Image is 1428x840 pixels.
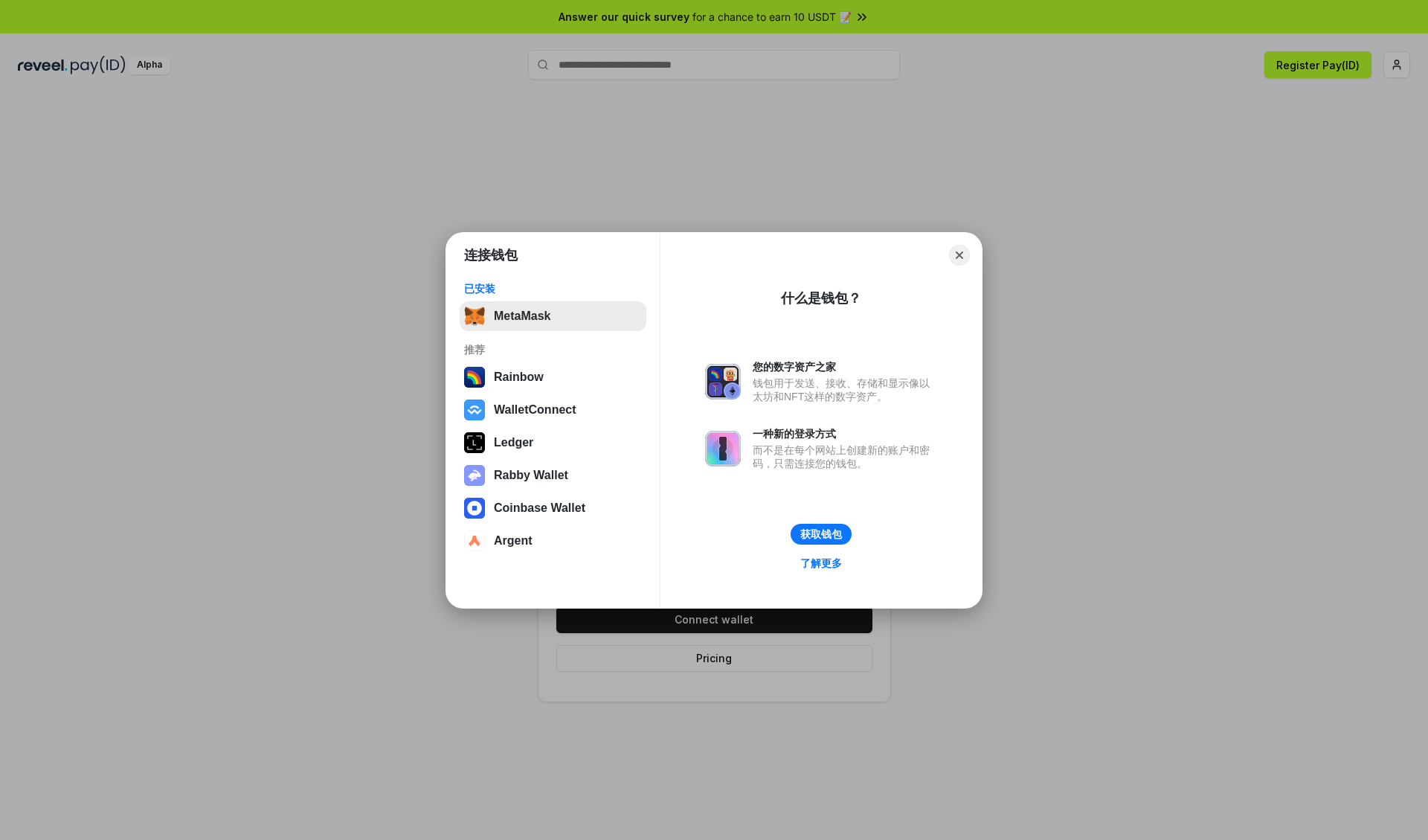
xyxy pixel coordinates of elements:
[705,364,741,400] img: svg+xml,%3Csvg%20xmlns%3D%22http%3A%2F%2Fwww.w3.org%2F2000%2Fsvg%22%20fill%3D%22none%22%20viewBox...
[460,395,646,425] button: WalletConnect
[464,498,485,519] img: svg+xml,%3Csvg%20width%3D%2228%22%20height%3D%2228%22%20viewBox%3D%220%200%2028%2028%22%20fill%3D...
[460,461,646,490] button: Rabby Wallet
[460,526,646,556] button: Argent
[791,554,851,573] a: 了解更多
[494,310,550,323] div: MetaMask
[460,493,646,523] button: Coinbase Wallet
[494,501,585,515] div: Coinbase Wallet
[494,371,544,384] div: Rainbow
[464,306,485,327] img: svg+xml,%3Csvg%20fill%3D%22none%22%20height%3D%2233%22%20viewBox%3D%220%200%2035%2033%22%20width%...
[464,530,485,551] img: svg+xml,%3Csvg%20width%3D%2228%22%20height%3D%2228%22%20viewBox%3D%220%200%2028%2028%22%20fill%3D...
[494,534,533,548] div: Argent
[464,465,485,486] img: svg+xml,%3Csvg%20xmlns%3D%22http%3A%2F%2Fwww.w3.org%2F2000%2Fsvg%22%20fill%3D%22none%22%20viewBox...
[949,245,970,266] button: Close
[753,427,937,440] div: 一种新的登录方式
[464,343,642,356] div: 推荐
[753,376,937,403] div: 钱包用于发送、接收、存储和显示像以太坊和NFT这样的数字资产。
[464,367,485,388] img: svg+xml,%3Csvg%20width%3D%22120%22%20height%3D%22120%22%20viewBox%3D%220%200%20120%20120%22%20fil...
[464,246,518,264] h1: 连接钱包
[464,432,485,453] img: svg+xml,%3Csvg%20xmlns%3D%22http%3A%2F%2Fwww.w3.org%2F2000%2Fsvg%22%20width%3D%2228%22%20height%3...
[494,403,576,417] div: WalletConnect
[791,524,852,545] button: 获取钱包
[494,469,568,482] div: Rabby Wallet
[753,360,937,373] div: 您的数字资产之家
[800,528,842,541] div: 获取钱包
[464,400,485,420] img: svg+xml,%3Csvg%20width%3D%2228%22%20height%3D%2228%22%20viewBox%3D%220%200%2028%2028%22%20fill%3D...
[464,282,642,295] div: 已安装
[460,428,646,458] button: Ledger
[705,431,741,467] img: svg+xml,%3Csvg%20xmlns%3D%22http%3A%2F%2Fwww.w3.org%2F2000%2Fsvg%22%20fill%3D%22none%22%20viewBox...
[460,301,646,331] button: MetaMask
[460,362,646,392] button: Rainbow
[494,436,533,449] div: Ledger
[781,289,861,307] div: 什么是钱包？
[800,557,842,570] div: 了解更多
[753,443,937,470] div: 而不是在每个网站上创建新的账户和密码，只需连接您的钱包。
